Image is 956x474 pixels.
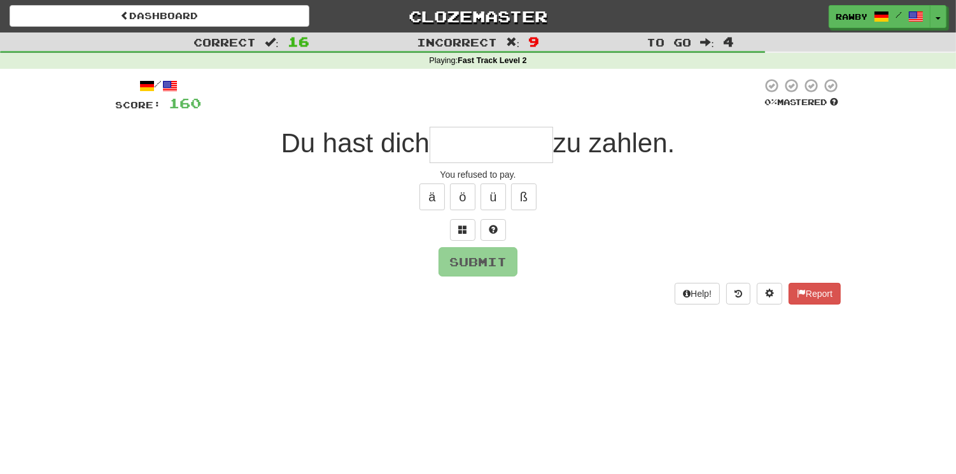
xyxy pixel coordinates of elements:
span: Score: [115,99,161,110]
button: Report [789,283,841,305]
span: : [700,37,714,48]
button: ö [450,183,475,210]
a: rawby / [829,5,931,28]
button: Switch sentence to multiple choice alt+p [450,219,475,241]
button: ä [419,183,445,210]
span: 9 [528,34,539,49]
button: ü [481,183,506,210]
span: To go [647,36,691,48]
span: 160 [169,95,201,111]
strong: Fast Track Level 2 [458,56,527,65]
span: Incorrect [417,36,497,48]
div: You refused to pay. [115,168,841,181]
span: rawby [836,11,868,22]
span: 4 [723,34,734,49]
span: : [265,37,279,48]
span: 16 [288,34,309,49]
span: / [896,10,902,19]
button: Round history (alt+y) [726,283,750,305]
span: Du hast dich [281,128,430,158]
a: Dashboard [10,5,309,27]
button: Help! [675,283,720,305]
button: Submit [439,247,517,276]
button: Single letter hint - you only get 1 per sentence and score half the points! alt+h [481,219,506,241]
span: : [506,37,520,48]
span: zu zahlen. [553,128,675,158]
span: Correct [193,36,256,48]
div: / [115,78,201,94]
span: 0 % [764,97,777,107]
button: ß [511,183,537,210]
a: Clozemaster [328,5,628,27]
div: Mastered [762,97,841,108]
